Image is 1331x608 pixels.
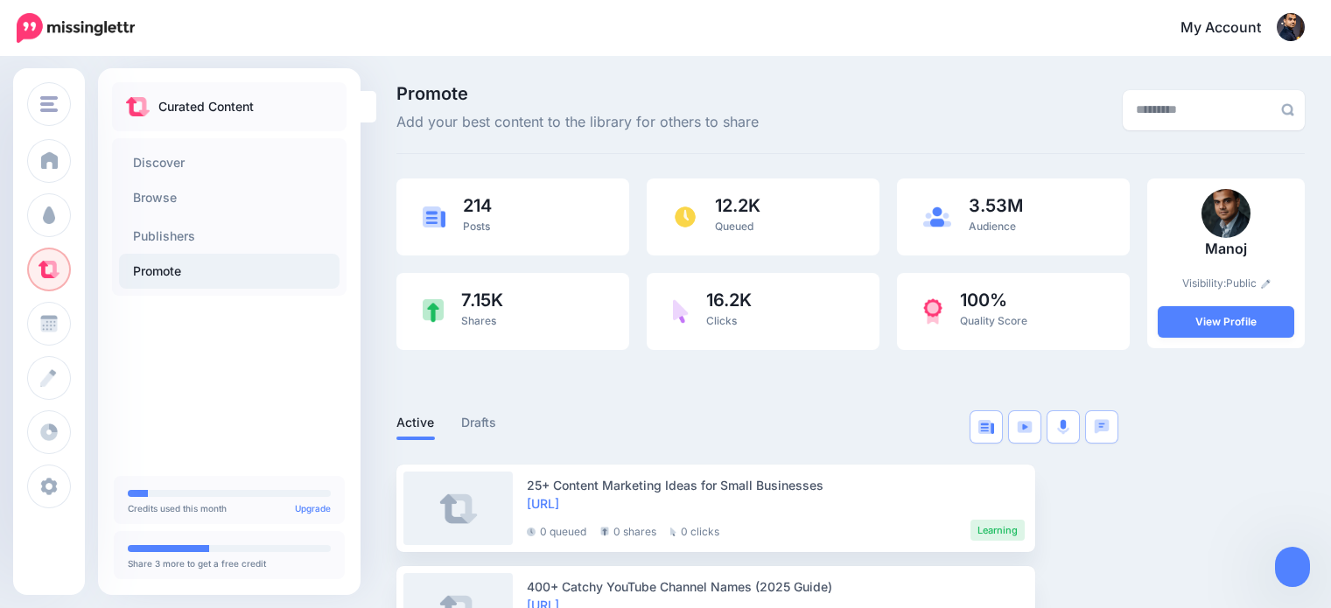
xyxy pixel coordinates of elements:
[158,96,254,117] p: Curated Content
[600,520,656,541] li: 0 shares
[461,412,497,433] a: Drafts
[1163,7,1305,50] a: My Account
[978,420,994,434] img: article-blue.png
[1094,419,1110,434] img: chat-square-blue.png
[706,314,737,327] span: Clicks
[670,520,719,541] li: 0 clicks
[923,298,942,325] img: prize-red.png
[527,577,1025,596] div: 400+ Catchy YouTube Channel Names (2025 Guide)
[461,314,496,327] span: Shares
[969,197,1023,214] span: 3.53M
[40,96,58,112] img: menu.png
[17,13,135,43] img: Missinglettr
[396,85,759,102] span: Promote
[527,476,1025,494] div: 25+ Content Marketing Ideas for Small Businesses
[1017,421,1033,433] img: video-blue.png
[960,291,1027,309] span: 100%
[670,528,676,536] img: pointer-grey.png
[423,206,445,227] img: article-blue.png
[1158,238,1294,261] p: Manoj
[969,220,1016,233] span: Audience
[1158,275,1294,292] p: Visibility:
[461,291,503,309] span: 7.15K
[600,527,609,536] img: share-grey.png
[527,520,586,541] li: 0 queued
[673,205,697,229] img: clock.png
[463,220,490,233] span: Posts
[1281,103,1294,116] img: search-grey-6.png
[1201,189,1250,238] img: 8H70T1G7C1OSJSWIP4LMURR0GZ02FKMZ_thumb.png
[126,97,150,116] img: curate.png
[970,520,1025,541] li: Learning
[1226,276,1271,290] a: Public
[1057,419,1069,435] img: microphone.png
[715,197,760,214] span: 12.2K
[119,219,340,254] a: Publishers
[119,254,340,289] a: Promote
[463,197,492,214] span: 214
[715,220,753,233] span: Queued
[396,412,435,433] a: Active
[119,145,340,180] a: Discover
[706,291,752,309] span: 16.2K
[396,111,759,134] span: Add your best content to the library for others to share
[1158,306,1294,338] a: View Profile
[673,299,689,324] img: pointer-purple.png
[923,206,951,227] img: users-blue.png
[423,299,444,323] img: share-green.png
[527,496,559,511] a: [URL]
[119,180,340,215] a: Browse
[527,528,536,536] img: clock-grey-darker.png
[1261,279,1271,289] img: pencil.png
[960,314,1027,327] span: Quality Score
